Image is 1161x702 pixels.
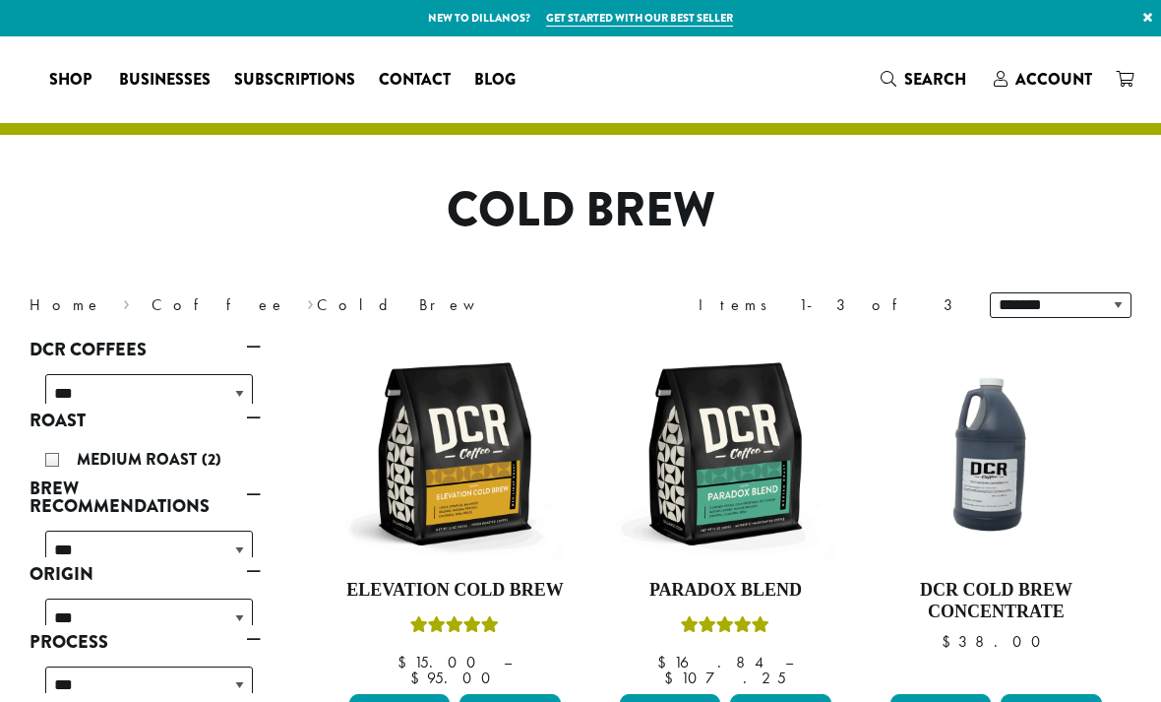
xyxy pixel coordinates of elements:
[123,287,130,317] span: ›
[49,68,92,93] span: Shop
[699,293,960,317] div: Items 1-3 of 3
[1015,68,1092,91] span: Account
[942,631,958,652] span: $
[30,625,261,659] a: Process
[30,523,261,557] div: Brew Recommendations
[15,182,1146,239] h1: Cold Brew
[77,448,202,471] span: Medium Roast
[30,333,261,366] a: DCR Coffees
[664,668,681,688] span: $
[886,580,1107,622] h4: DCR Cold Brew Concentrate
[657,652,766,672] bdi: 16.84
[344,343,566,564] img: DCR-12oz-Elevation-Cold-Brew-Stock-scaled.png
[344,580,566,602] h4: Elevation Cold Brew
[30,591,261,625] div: Origin
[886,343,1107,564] img: DCR-Cold-Brew-Concentrate.jpg
[886,343,1107,686] a: DCR Cold Brew Concentrate $38.00
[410,613,499,643] div: Rated 5.00 out of 5
[657,652,674,672] span: $
[474,68,516,93] span: Blog
[615,343,836,564] img: DCR-12oz-Paradox-Blend-Stock-scaled.png
[119,68,211,93] span: Businesses
[30,404,261,437] a: Roast
[30,437,261,472] div: Roast
[504,652,512,672] span: –
[410,668,500,688] bdi: 95.00
[942,631,1050,652] bdi: 38.00
[410,668,427,688] span: $
[30,366,261,404] div: DCR Coffees
[344,343,566,686] a: Elevation Cold BrewRated 5.00 out of 5
[615,343,836,686] a: Paradox BlendRated 5.00 out of 5
[615,580,836,602] h4: Paradox Blend
[546,10,733,27] a: Get started with our best seller
[904,68,966,91] span: Search
[785,652,793,672] span: –
[30,659,261,693] div: Process
[397,652,414,672] span: $
[307,287,314,317] span: ›
[30,557,261,591] a: Origin
[681,613,769,643] div: Rated 5.00 out of 5
[30,472,261,523] a: Brew Recommendations
[152,294,286,315] a: Coffee
[37,64,107,96] a: Shop
[664,668,786,688] bdi: 107.25
[379,68,451,93] span: Contact
[30,294,102,315] a: Home
[869,63,982,96] a: Search
[397,652,485,672] bdi: 15.00
[202,448,221,471] span: (2)
[30,293,551,317] nav: Breadcrumb
[234,68,355,93] span: Subscriptions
